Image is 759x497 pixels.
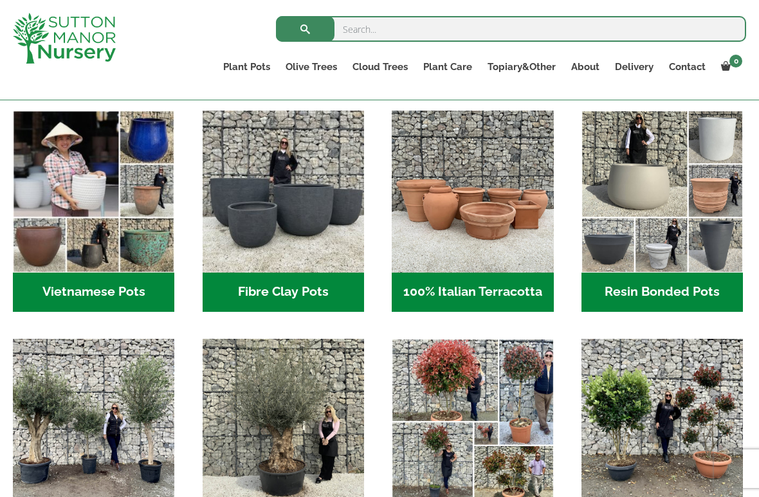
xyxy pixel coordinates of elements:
[203,111,364,272] img: Home - 8194B7A3 2818 4562 B9DD 4EBD5DC21C71 1 105 c 1
[215,58,278,76] a: Plant Pots
[661,58,713,76] a: Contact
[203,111,364,312] a: Visit product category Fibre Clay Pots
[581,111,743,272] img: Home - 67232D1B A461 444F B0F6 BDEDC2C7E10B 1 105 c
[480,58,563,76] a: Topiary&Other
[581,111,743,312] a: Visit product category Resin Bonded Pots
[392,273,553,312] h2: 100% Italian Terracotta
[581,273,743,312] h2: Resin Bonded Pots
[13,111,174,272] img: Home - 6E921A5B 9E2F 4B13 AB99 4EF601C89C59 1 105 c
[203,273,364,312] h2: Fibre Clay Pots
[607,58,661,76] a: Delivery
[13,273,174,312] h2: Vietnamese Pots
[13,13,116,64] img: logo
[278,58,345,76] a: Olive Trees
[729,55,742,68] span: 0
[392,111,553,272] img: Home - 1B137C32 8D99 4B1A AA2F 25D5E514E47D 1 105 c
[345,58,416,76] a: Cloud Trees
[416,58,480,76] a: Plant Care
[13,111,174,312] a: Visit product category Vietnamese Pots
[563,58,607,76] a: About
[713,58,746,76] a: 0
[276,16,746,42] input: Search...
[392,111,553,312] a: Visit product category 100% Italian Terracotta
